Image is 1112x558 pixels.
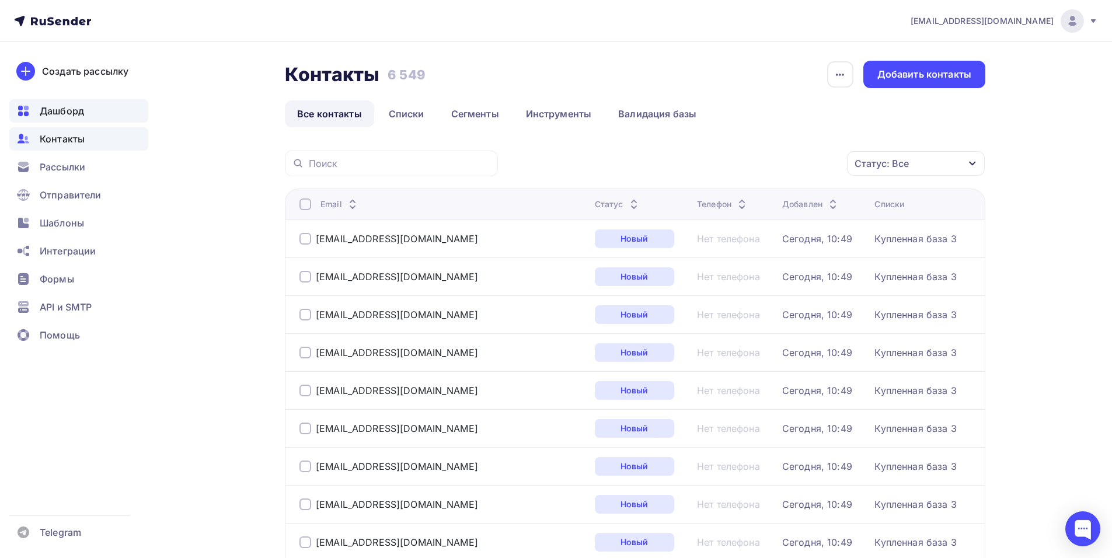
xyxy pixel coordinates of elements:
[309,157,491,170] input: Поиск
[595,419,674,438] a: Новый
[316,385,478,396] a: [EMAIL_ADDRESS][DOMAIN_NAME]
[595,229,674,248] div: Новый
[782,423,852,434] a: Сегодня, 10:49
[595,198,641,210] div: Статус
[595,533,674,552] a: Новый
[316,536,478,548] div: [EMAIL_ADDRESS][DOMAIN_NAME]
[9,211,148,235] a: Шаблоны
[439,100,511,127] a: Сегменты
[782,536,852,548] a: Сегодня, 10:49
[514,100,604,127] a: Инструменты
[316,309,478,320] a: [EMAIL_ADDRESS][DOMAIN_NAME]
[782,233,852,245] a: Сегодня, 10:49
[40,132,85,146] span: Контакты
[782,461,852,472] a: Сегодня, 10:49
[40,188,102,202] span: Отправители
[42,64,128,78] div: Создать рассылку
[9,183,148,207] a: Отправители
[316,498,478,510] div: [EMAIL_ADDRESS][DOMAIN_NAME]
[697,309,760,320] a: Нет телефона
[9,127,148,151] a: Контакты
[40,244,96,258] span: Интеграции
[877,68,971,81] div: Добавить контакты
[595,343,674,362] a: Новый
[874,347,956,358] a: Купленная база 3
[697,536,760,548] a: Нет телефона
[874,423,956,434] a: Купленная база 3
[9,155,148,179] a: Рассылки
[316,423,478,434] a: [EMAIL_ADDRESS][DOMAIN_NAME]
[782,385,852,396] a: Сегодня, 10:49
[855,156,909,170] div: Статус: Все
[595,495,674,514] a: Новый
[697,271,760,283] a: Нет телефона
[874,498,956,510] a: Купленная база 3
[911,15,1054,27] span: [EMAIL_ADDRESS][DOMAIN_NAME]
[697,461,760,472] a: Нет телефона
[285,100,374,127] a: Все контакты
[697,385,760,396] div: Нет телефона
[874,536,956,548] a: Купленная база 3
[697,498,760,510] a: Нет телефона
[782,498,852,510] div: Сегодня, 10:49
[316,271,478,283] a: [EMAIL_ADDRESS][DOMAIN_NAME]
[874,233,956,245] div: Купленная база 3
[911,9,1098,33] a: [EMAIL_ADDRESS][DOMAIN_NAME]
[40,300,92,314] span: API и SMTP
[595,267,674,286] a: Новый
[316,233,478,245] a: [EMAIL_ADDRESS][DOMAIN_NAME]
[697,233,760,245] a: Нет телефона
[377,100,437,127] a: Списки
[874,461,956,472] a: Купленная база 3
[697,347,760,358] a: Нет телефона
[316,461,478,472] div: [EMAIL_ADDRESS][DOMAIN_NAME]
[40,104,84,118] span: Дашборд
[782,309,852,320] a: Сегодня, 10:49
[40,525,81,539] span: Telegram
[316,347,478,358] a: [EMAIL_ADDRESS][DOMAIN_NAME]
[388,67,426,83] h3: 6 549
[874,198,904,210] div: Списки
[595,305,674,324] a: Новый
[595,457,674,476] a: Новый
[874,309,956,320] a: Купленная база 3
[40,216,84,230] span: Шаблоны
[782,347,852,358] a: Сегодня, 10:49
[874,385,956,396] a: Купленная база 3
[40,272,74,286] span: Формы
[782,198,840,210] div: Добавлен
[782,271,852,283] a: Сегодня, 10:49
[9,99,148,123] a: Дашборд
[9,267,148,291] a: Формы
[40,160,85,174] span: Рассылки
[697,423,760,434] a: Нет телефона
